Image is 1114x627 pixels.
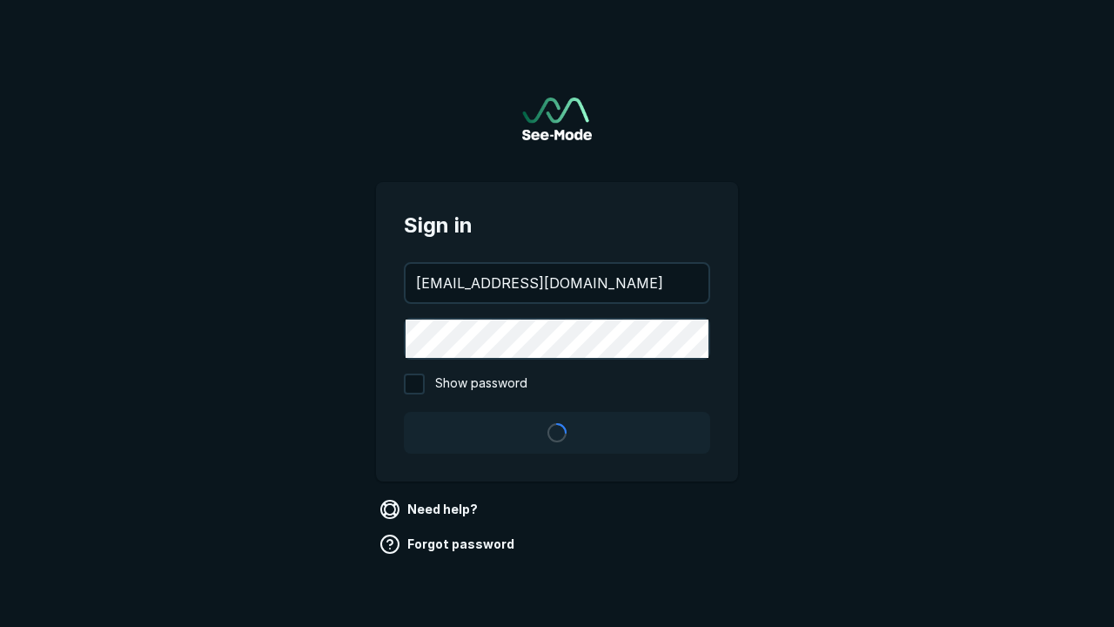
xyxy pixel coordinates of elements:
input: your@email.com [406,264,708,302]
span: Show password [435,374,527,394]
a: Forgot password [376,530,521,558]
a: Go to sign in [522,98,592,140]
a: Need help? [376,496,485,523]
span: Sign in [404,210,710,241]
img: See-Mode Logo [522,98,592,140]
